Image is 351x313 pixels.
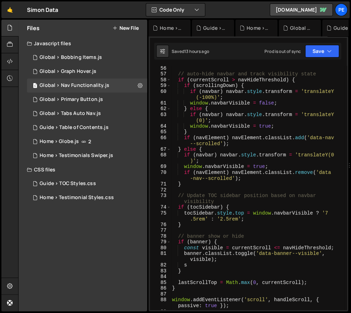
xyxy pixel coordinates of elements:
[150,123,171,129] div: 64
[27,135,147,149] div: 16753/46016.js
[27,191,147,205] div: 16753/45793.css
[150,222,171,228] div: 76
[150,83,171,89] div: 59
[335,4,347,16] a: Pe
[150,100,171,106] div: 61
[305,45,339,57] button: Save
[40,68,96,75] div: Global > Graph Hover.js
[40,82,109,89] div: Global > Nav Functionality.js
[150,187,171,193] div: 72
[40,152,113,159] div: Home > Testimonials Swiper.js
[150,89,171,100] div: 60
[40,54,102,61] div: Global > Bobbing Items.js
[203,25,226,32] div: Guide > TOC Styles.css
[150,268,171,274] div: 83
[150,164,171,170] div: 69
[27,121,147,135] div: 16753/46418.js
[150,262,171,268] div: 82
[150,274,171,280] div: 84
[1,1,19,18] a: 🤙
[27,50,147,64] div: 16753/46060.js
[33,83,37,89] span: 1
[150,251,171,262] div: 81
[150,193,171,204] div: 73
[150,170,171,181] div: 70
[19,36,147,50] div: Javascript files
[19,163,147,177] div: CSS files
[150,233,171,239] div: 78
[184,48,209,54] div: 13 hours ago
[172,48,209,54] div: Saved
[270,4,333,16] a: [DOMAIN_NAME]
[40,181,96,187] div: Guide > TOC Styles.css
[40,96,103,103] div: Global > Primary Button.js
[40,110,101,117] div: Global > Tabs Auto Nav.js
[150,106,171,112] div: 62
[150,204,171,210] div: 74
[27,6,58,14] div: Simon Data
[150,285,171,291] div: 86
[150,77,171,83] div: 58
[150,245,171,251] div: 80
[160,25,182,32] div: Home > Testimonial Styles.css
[27,93,147,107] div: 16753/45990.js
[150,210,171,222] div: 75
[40,195,114,201] div: Home > Testimonial Styles.css
[150,129,171,135] div: 65
[150,112,171,123] div: 63
[150,227,171,233] div: 77
[150,280,171,286] div: 85
[150,152,171,164] div: 68
[27,79,147,93] div: 16753/46225.js
[27,177,147,191] div: 16753/46419.css
[290,25,312,32] div: Global > Tabs Auto Nav.js
[88,139,91,144] span: 2
[146,4,205,16] button: Code Only
[264,48,301,54] div: Prod is out of sync
[112,25,139,31] button: New File
[40,124,108,131] div: Guide > Table of Contents.js
[150,135,171,147] div: 66
[27,24,40,32] h2: Files
[27,64,147,79] div: 16753/45758.js
[150,297,171,308] div: 88
[150,239,171,245] div: 79
[27,107,147,121] div: 16753/46062.js
[150,291,171,297] div: 87
[150,66,171,72] div: 56
[27,149,147,163] div: 16753/45792.js
[150,71,171,77] div: 57
[150,147,171,152] div: 67
[40,138,79,145] div: Home > Globe.js
[247,25,269,32] div: Home > Testimonials Swiper.js
[150,181,171,187] div: 71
